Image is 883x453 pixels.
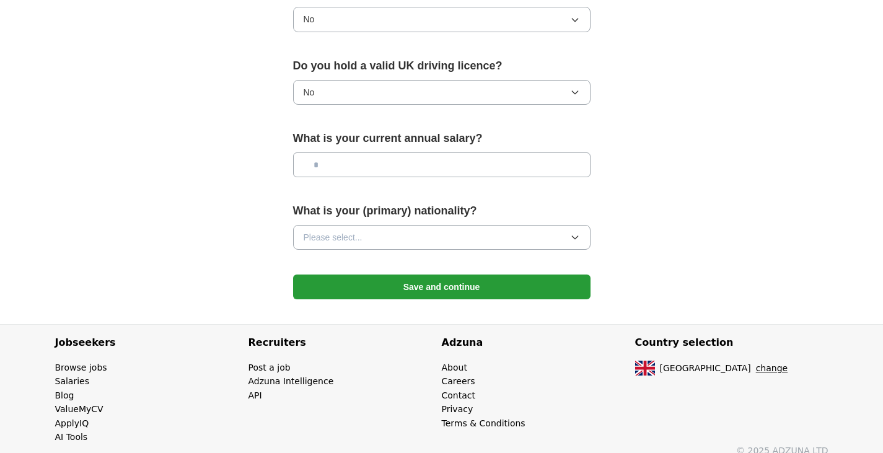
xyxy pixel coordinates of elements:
[55,432,88,442] a: AI Tools
[55,390,74,400] a: Blog
[293,130,591,147] label: What is your current annual salary?
[442,404,473,414] a: Privacy
[304,231,362,244] span: Please select...
[248,363,291,372] a: Post a job
[304,86,315,99] span: No
[55,418,89,428] a: ApplyIQ
[756,361,788,375] button: change
[660,361,751,375] span: [GEOGRAPHIC_DATA]
[55,363,107,372] a: Browse jobs
[248,390,262,400] a: API
[293,80,591,105] button: No
[442,390,475,400] a: Contact
[293,7,591,32] button: No
[442,363,467,372] a: About
[248,376,334,386] a: Adzuna Intelligence
[304,12,315,26] span: No
[55,376,90,386] a: Salaries
[442,418,525,428] a: Terms & Conditions
[293,202,591,220] label: What is your (primary) nationality?
[55,404,103,414] a: ValueMyCV
[293,57,591,75] label: Do you hold a valid UK driving licence?
[635,361,655,376] img: UK flag
[442,376,475,386] a: Careers
[293,225,591,250] button: Please select...
[293,275,591,299] button: Save and continue
[635,325,828,361] h4: Country selection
